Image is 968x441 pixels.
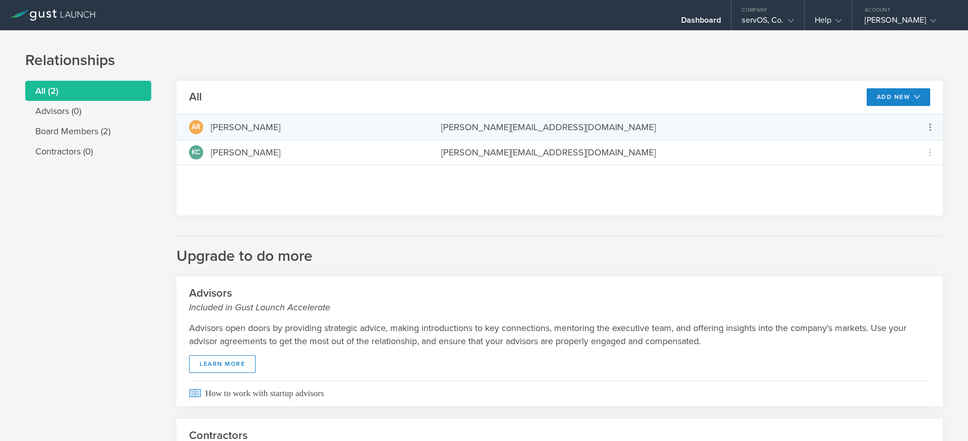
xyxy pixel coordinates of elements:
[176,236,943,266] h2: Upgrade to do more
[211,146,280,159] div: [PERSON_NAME]
[25,141,151,161] li: Contractors (0)
[25,101,151,121] li: Advisors (0)
[189,301,930,314] small: Included in Gust Launch Accelerate
[441,121,905,134] div: [PERSON_NAME][EMAIL_ADDRESS][DOMAIN_NAME]
[681,15,721,30] div: Dashboard
[176,380,943,406] a: How to work with startup advisors
[742,15,794,30] div: servOS, Co.
[192,149,201,156] span: KC
[25,81,151,101] li: All (2)
[25,50,943,71] h1: Relationships
[189,321,930,348] p: Advisors open doors by providing strategic advice, making introductions to key connections, mento...
[867,88,931,106] button: Add New
[189,380,930,406] span: How to work with startup advisors
[211,121,280,134] div: [PERSON_NAME]
[192,124,201,131] span: AR
[918,393,968,441] iframe: Chat Widget
[189,286,930,314] h2: Advisors
[189,90,202,104] h2: All
[25,121,151,141] li: Board Members (2)
[865,15,950,30] div: [PERSON_NAME]
[441,146,905,159] div: [PERSON_NAME][EMAIL_ADDRESS][DOMAIN_NAME]
[815,15,841,30] div: Help
[189,355,256,373] a: Learn More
